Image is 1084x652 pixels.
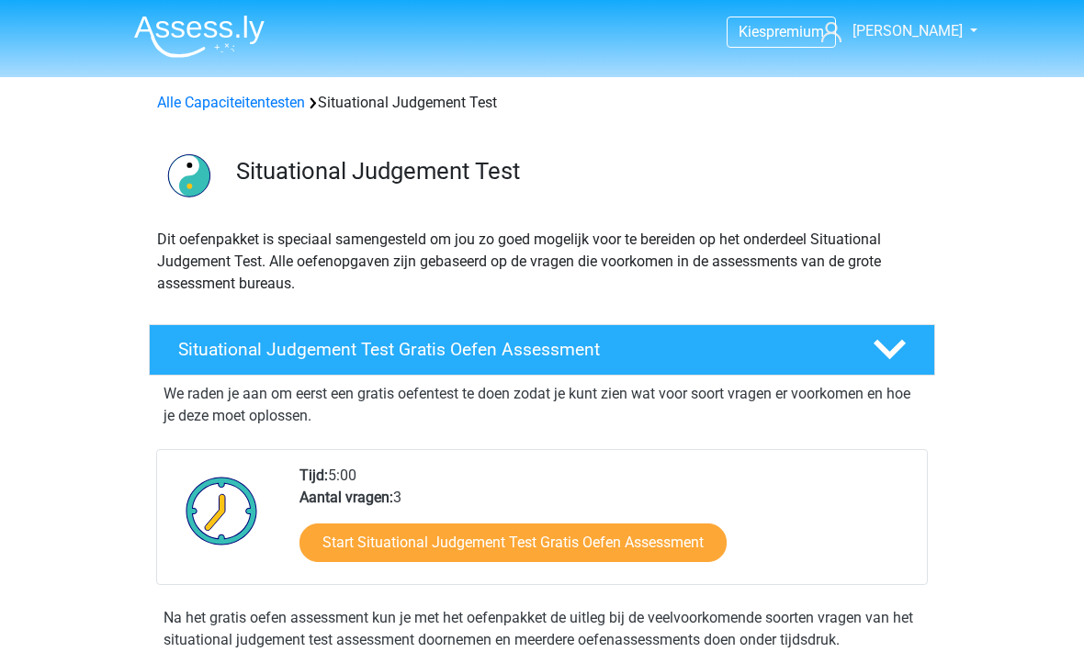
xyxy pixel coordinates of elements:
p: Dit oefenpakket is speciaal samengesteld om jou zo goed mogelijk voor te bereiden op het onderdee... [157,229,927,295]
span: Kies [739,23,766,40]
img: Assessly [134,15,265,58]
div: Situational Judgement Test [150,92,934,114]
a: [PERSON_NAME] [814,20,965,42]
span: [PERSON_NAME] [853,22,963,39]
div: Na het gratis oefen assessment kun je met het oefenpakket de uitleg bij de veelvoorkomende soorte... [156,607,928,651]
p: We raden je aan om eerst een gratis oefentest te doen zodat je kunt zien wat voor soort vragen er... [164,383,920,427]
span: premium [766,23,824,40]
a: Alle Capaciteitentesten [157,94,305,111]
a: Situational Judgement Test Gratis Oefen Assessment [141,324,943,376]
div: 5:00 3 [286,465,926,584]
a: Start Situational Judgement Test Gratis Oefen Assessment [299,523,727,562]
b: Aantal vragen: [299,489,393,506]
img: situational judgement test [150,136,228,214]
h3: Situational Judgement Test [236,157,920,185]
b: Tijd: [299,467,328,484]
img: Klok [175,465,268,556]
a: Kiespremium [728,19,835,44]
h4: Situational Judgement Test Gratis Oefen Assessment [178,339,843,360]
